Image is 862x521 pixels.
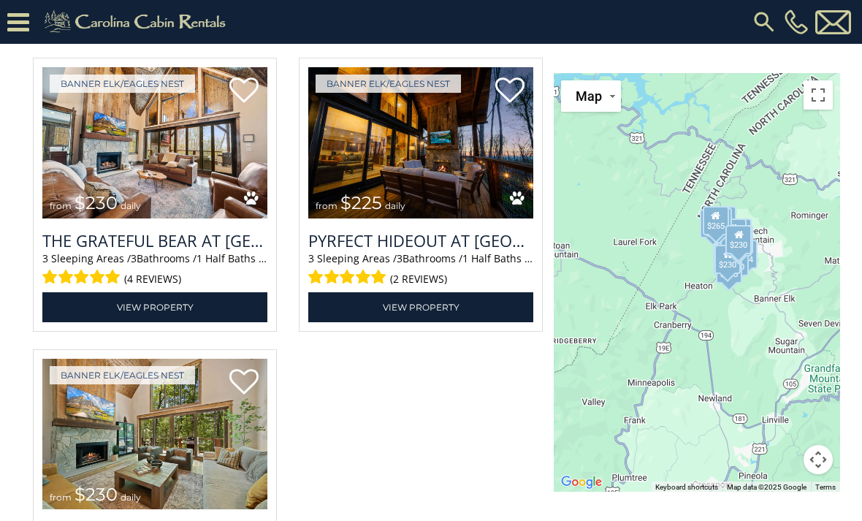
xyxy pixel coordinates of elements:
[308,251,314,265] span: 3
[308,292,533,322] a: View Property
[557,473,606,492] a: Open this area in Google Maps (opens a new window)
[197,251,267,265] span: 1 Half Baths /
[308,251,533,289] div: Sleeping Areas / Bathrooms / Sleeps:
[727,482,806,490] span: Map data ©2025 Google
[308,229,533,251] a: Pyrfect Hideout at [GEOGRAPHIC_DATA]
[308,229,533,251] h3: Pyrfect Hideout at Eagles Nest
[229,368,259,398] a: Add to favorites
[316,200,337,211] span: from
[42,67,267,218] a: The Grateful Bear at Eagles Nest from $230 daily
[42,359,267,509] img: Five Fox Den at Eagles Nest
[706,207,732,236] div: $305
[42,229,267,251] h3: The Grateful Bear at Eagles Nest
[725,225,752,254] div: $230
[50,492,72,503] span: from
[655,482,718,492] button: Keyboard shortcuts
[229,76,259,107] a: Add to favorites
[713,246,739,275] div: $305
[308,67,533,218] img: Pyrfect Hideout at Eagles Nest
[42,292,267,322] a: View Property
[576,88,602,104] span: Map
[308,67,533,218] a: Pyrfect Hideout at Eagles Nest from $225 daily
[131,251,137,265] span: 3
[462,251,533,265] span: 1 Half Baths /
[804,445,833,474] button: Map camera controls
[700,208,726,237] div: $285
[37,7,238,37] img: Khaki-logo.png
[725,227,752,256] div: $225
[50,75,195,93] a: Banner Elk/Eagles Nest
[42,67,267,218] img: The Grateful Bear at Eagles Nest
[495,76,525,107] a: Add to favorites
[720,218,747,248] div: $315
[781,9,812,34] a: [PHONE_NUMBER]
[42,251,48,265] span: 3
[397,251,403,265] span: 3
[716,254,742,283] div: $215
[557,473,606,492] img: Google
[385,200,405,211] span: daily
[42,359,267,509] a: Five Fox Den at Eagles Nest from $230 daily
[340,192,382,213] span: $225
[42,251,267,289] div: Sleeping Areas / Bathrooms / Sleeps:
[561,80,621,112] button: Change map style
[714,244,741,273] div: $230
[42,229,267,251] a: The Grateful Bear at [GEOGRAPHIC_DATA]
[124,270,181,289] span: (4 reviews)
[815,482,836,490] a: Terms (opens in new tab)
[390,270,447,289] span: (2 reviews)
[75,192,118,213] span: $230
[316,75,461,93] a: Banner Elk/Eagles Nest
[75,484,118,505] span: $230
[121,492,141,503] span: daily
[50,200,72,211] span: from
[50,366,195,384] a: Banner Elk/Eagles Nest
[751,9,777,35] img: search-regular.svg
[121,200,141,211] span: daily
[703,206,729,235] div: $265
[804,80,833,110] button: Toggle fullscreen view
